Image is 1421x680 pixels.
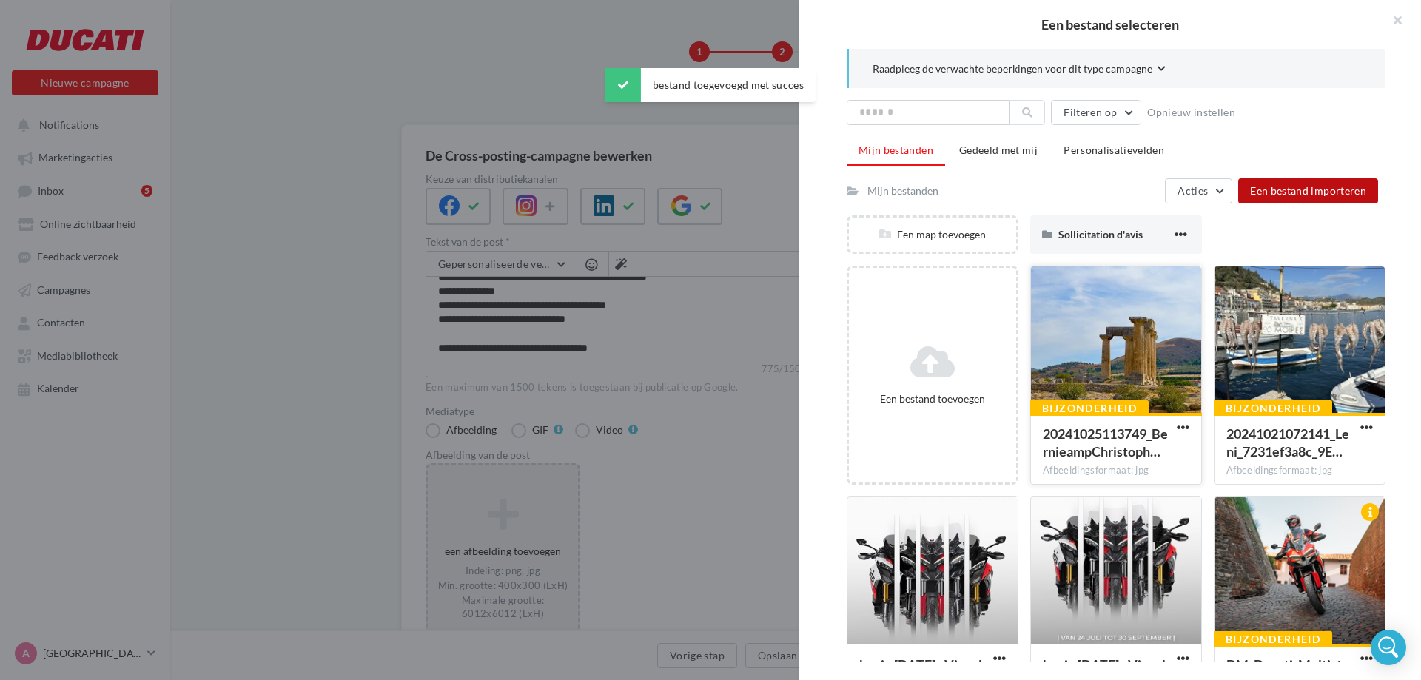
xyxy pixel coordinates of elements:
div: Afbeeldingsformaat: jpg [1043,464,1189,477]
div: Bijzonderheid [1030,400,1149,417]
span: Mijn bestanden [859,144,933,156]
span: Raadpleeg de verwachte beperkingen voor dit type campagne [873,61,1152,76]
span: Sollicitation d'avis [1058,228,1143,240]
div: Open Intercom Messenger [1371,630,1406,665]
button: Raadpleeg de verwachte beperkingen voor dit type campagne [873,61,1166,79]
div: Een bestand toevoegen [855,391,1010,406]
button: Opnieuw instellen [1141,104,1241,121]
span: Een bestand importeren [1250,184,1366,197]
button: Een bestand importeren [1238,178,1378,203]
div: Bijzonderheid [1214,631,1332,647]
span: Gedeeld met mij [959,144,1038,156]
button: Acties [1165,178,1232,203]
div: Mijn bestanden [867,184,938,198]
h2: Een bestand selecteren [823,18,1397,31]
span: Acties [1178,184,1208,197]
div: bestand toegevoegd met succes [605,68,816,102]
button: Filteren op [1051,100,1141,125]
div: Afbeeldingsformaat: jpg [1226,464,1373,477]
div: Bijzonderheid [1214,400,1332,417]
span: 20241021072141_Leni_7231ef3a8c_9EB60B6D75164808AE645672BA8CF88D_IMG_4526_2560x1440 [1226,425,1349,459]
span: Personalisatievelden [1064,144,1164,156]
div: Een map toevoegen [849,227,1016,242]
span: 20241025113749_BernieampChristophe_48db5c6fc1_2EAD5A3699DE4575AED3A9A4EFB804D3_IMG_5248_1920x1440 [1043,425,1168,459]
